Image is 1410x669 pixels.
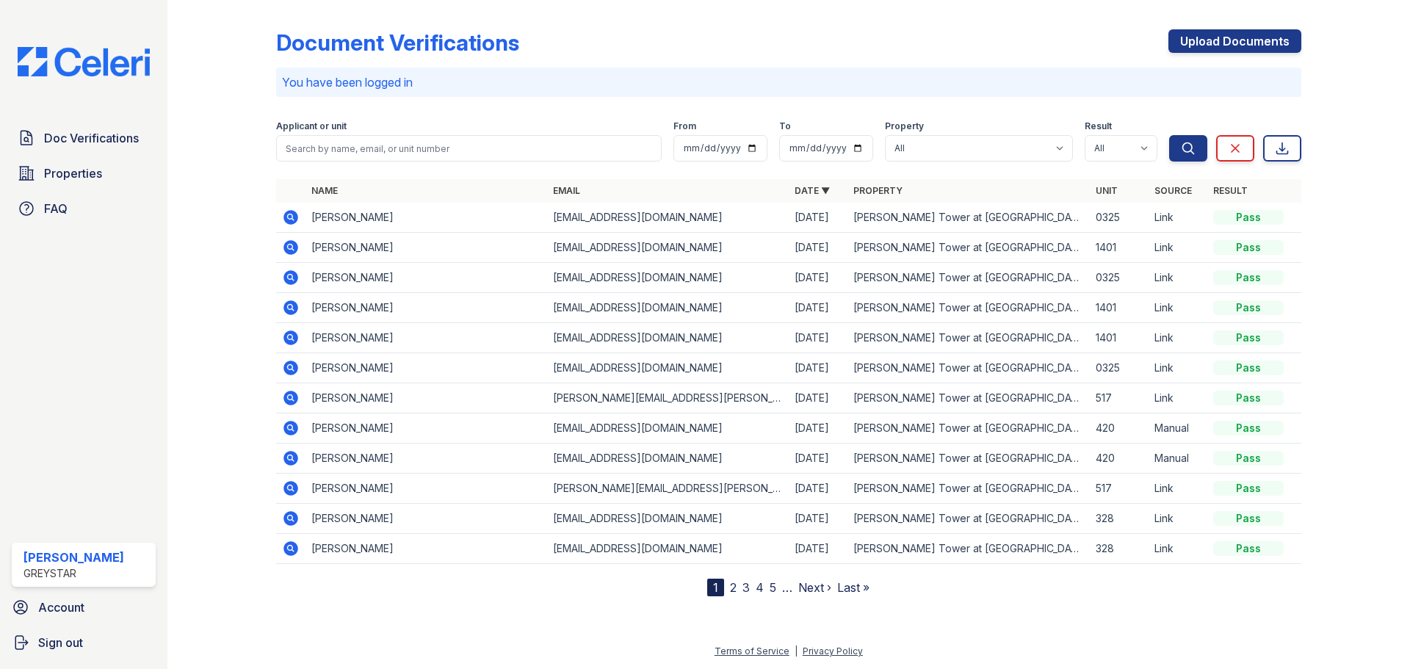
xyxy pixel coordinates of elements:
span: FAQ [44,200,68,217]
div: Pass [1213,481,1284,496]
td: 420 [1090,413,1149,444]
td: Link [1149,504,1207,534]
div: Greystar [23,566,124,581]
td: [PERSON_NAME][EMAIL_ADDRESS][PERSON_NAME][DOMAIN_NAME] [547,383,789,413]
td: 0325 [1090,353,1149,383]
td: [DATE] [789,413,847,444]
td: [EMAIL_ADDRESS][DOMAIN_NAME] [547,534,789,564]
td: 1401 [1090,323,1149,353]
td: [PERSON_NAME] [305,263,547,293]
td: [PERSON_NAME] Tower at [GEOGRAPHIC_DATA] [847,203,1089,233]
td: [PERSON_NAME] [305,353,547,383]
td: [PERSON_NAME] [305,444,547,474]
a: Privacy Policy [803,646,863,657]
td: 328 [1090,534,1149,564]
td: [PERSON_NAME] [305,323,547,353]
td: [EMAIL_ADDRESS][DOMAIN_NAME] [547,413,789,444]
a: Email [553,185,580,196]
span: Properties [44,164,102,182]
td: [PERSON_NAME] [305,474,547,504]
div: Pass [1213,361,1284,375]
td: 420 [1090,444,1149,474]
td: [EMAIL_ADDRESS][DOMAIN_NAME] [547,293,789,323]
td: [DATE] [789,353,847,383]
span: Sign out [38,634,83,651]
td: [EMAIL_ADDRESS][DOMAIN_NAME] [547,263,789,293]
div: [PERSON_NAME] [23,549,124,566]
td: Link [1149,534,1207,564]
td: [PERSON_NAME] Tower at [GEOGRAPHIC_DATA] [847,293,1089,323]
td: 517 [1090,474,1149,504]
td: Link [1149,203,1207,233]
div: Document Verifications [276,29,519,56]
div: Pass [1213,541,1284,556]
td: [EMAIL_ADDRESS][DOMAIN_NAME] [547,203,789,233]
td: [PERSON_NAME] [305,534,547,564]
td: [PERSON_NAME] [305,233,547,263]
td: Link [1149,383,1207,413]
td: 328 [1090,504,1149,534]
a: Source [1154,185,1192,196]
a: 5 [770,580,776,595]
label: To [779,120,791,132]
a: 4 [756,580,764,595]
label: Applicant or unit [276,120,347,132]
div: Pass [1213,451,1284,466]
td: Link [1149,233,1207,263]
a: 2 [730,580,737,595]
td: 1401 [1090,233,1149,263]
div: Pass [1213,421,1284,435]
a: Name [311,185,338,196]
td: [PERSON_NAME] Tower at [GEOGRAPHIC_DATA] [847,413,1089,444]
div: Pass [1213,240,1284,255]
div: Pass [1213,210,1284,225]
span: Account [38,599,84,616]
input: Search by name, email, or unit number [276,135,662,162]
td: [PERSON_NAME] [305,504,547,534]
a: Result [1213,185,1248,196]
td: [PERSON_NAME] Tower at [GEOGRAPHIC_DATA] [847,444,1089,474]
td: [DATE] [789,383,847,413]
td: [PERSON_NAME] [305,413,547,444]
a: Account [6,593,162,622]
a: Sign out [6,628,162,657]
label: Result [1085,120,1112,132]
a: Date ▼ [795,185,830,196]
td: [PERSON_NAME] Tower at [GEOGRAPHIC_DATA] [847,353,1089,383]
td: 0325 [1090,203,1149,233]
a: Upload Documents [1168,29,1301,53]
a: Properties [12,159,156,188]
td: Link [1149,474,1207,504]
td: Link [1149,263,1207,293]
td: 0325 [1090,263,1149,293]
td: [EMAIL_ADDRESS][DOMAIN_NAME] [547,504,789,534]
td: [DATE] [789,203,847,233]
div: Pass [1213,270,1284,285]
td: [PERSON_NAME] Tower at [GEOGRAPHIC_DATA] [847,233,1089,263]
td: [PERSON_NAME] Tower at [GEOGRAPHIC_DATA] [847,534,1089,564]
div: Pass [1213,391,1284,405]
span: … [782,579,792,596]
p: You have been logged in [282,73,1295,91]
td: [PERSON_NAME] Tower at [GEOGRAPHIC_DATA] [847,323,1089,353]
td: [EMAIL_ADDRESS][DOMAIN_NAME] [547,353,789,383]
td: [DATE] [789,504,847,534]
a: Terms of Service [715,646,789,657]
td: Manual [1149,444,1207,474]
td: [EMAIL_ADDRESS][DOMAIN_NAME] [547,444,789,474]
a: Unit [1096,185,1118,196]
td: [DATE] [789,293,847,323]
span: Doc Verifications [44,129,139,147]
a: Doc Verifications [12,123,156,153]
td: [PERSON_NAME] Tower at [GEOGRAPHIC_DATA] [847,504,1089,534]
div: Pass [1213,300,1284,315]
div: Pass [1213,330,1284,345]
a: FAQ [12,194,156,223]
td: [PERSON_NAME] Tower at [GEOGRAPHIC_DATA] [847,383,1089,413]
td: [PERSON_NAME] [305,383,547,413]
label: From [673,120,696,132]
a: Last » [837,580,869,595]
td: Link [1149,323,1207,353]
td: [PERSON_NAME] [305,203,547,233]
